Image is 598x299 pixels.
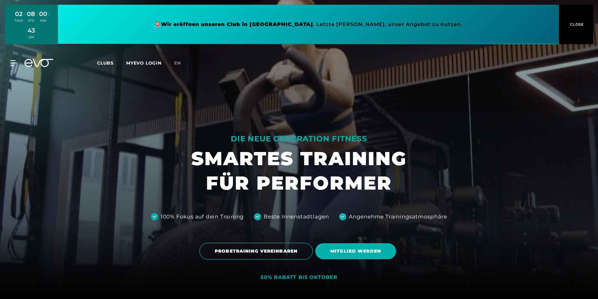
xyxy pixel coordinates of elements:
[569,22,584,27] span: CLOSE
[260,274,338,281] div: 50% RABATT BIS OKTOBER
[15,9,23,18] div: 02
[27,18,35,23] div: STD
[37,10,38,27] div: :
[199,238,315,264] a: PROBETRAINING VEREINBAREN
[191,146,407,195] h1: SMARTES TRAINING FÜR PERFORMER
[28,26,35,35] div: 43
[15,18,23,23] div: TAGE
[174,60,181,66] span: en
[97,60,114,66] span: Clubs
[215,248,297,254] span: PROBETRAINING VEREINBAREN
[264,213,329,221] div: Beste Innenstadtlagen
[97,60,126,66] a: Clubs
[39,18,47,23] div: MIN
[49,10,50,27] div: :
[28,35,35,39] div: SEK
[559,5,593,44] button: CLOSE
[191,134,407,144] div: DIE NEUE GENERATION FITNESS
[174,60,188,67] a: en
[24,10,25,27] div: :
[126,60,162,66] a: MYEVO LOGIN
[39,9,47,18] div: 00
[330,248,381,254] span: MITGLIED WERDEN
[349,213,447,221] div: Angenehme Trainingsatmosphäre
[161,213,244,221] div: 100% Fokus auf dein Training
[27,9,35,18] div: 08
[315,239,399,264] a: MITGLIED WERDEN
